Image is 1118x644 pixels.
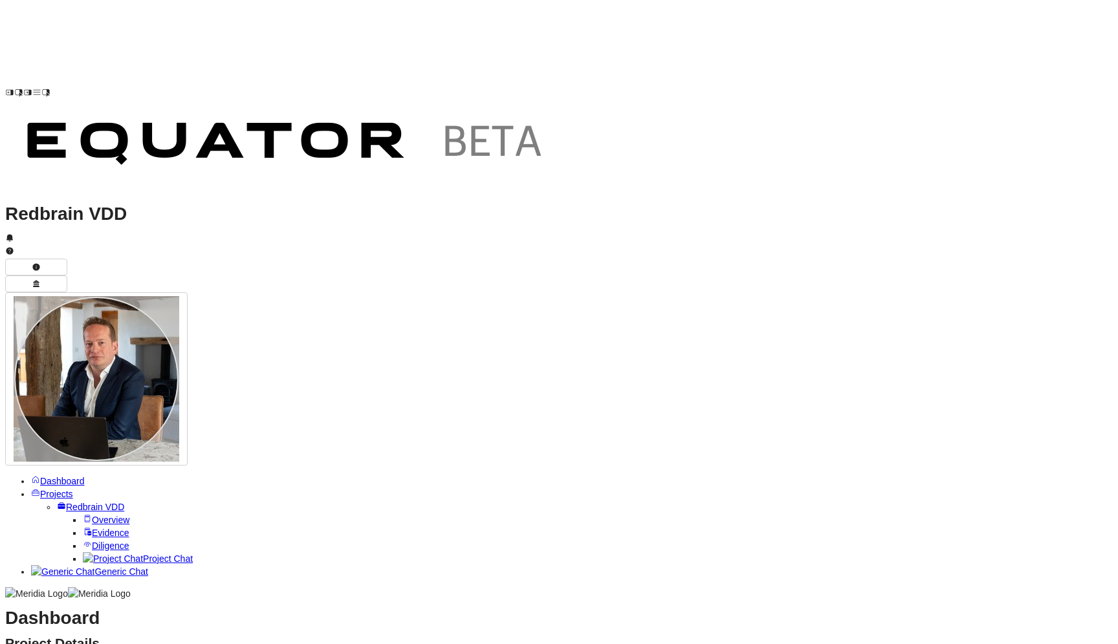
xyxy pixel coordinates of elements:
[92,528,129,538] span: Evidence
[40,489,73,499] span: Projects
[5,208,1113,220] h1: Redbrain VDD
[31,489,73,499] a: Projects
[31,565,94,578] img: Generic Chat
[83,552,143,565] img: Project Chat
[143,553,193,564] span: Project Chat
[83,541,129,551] a: Diligence
[83,528,129,538] a: Evidence
[5,612,1113,625] h1: Dashboard
[68,587,131,600] img: Meridia Logo
[92,541,129,551] span: Diligence
[5,100,568,192] img: Customer Logo
[83,515,129,525] a: Overview
[57,502,124,512] a: Redbrain VDD
[92,515,129,525] span: Overview
[83,553,193,564] a: Project ChatProject Chat
[66,502,124,512] span: Redbrain VDD
[31,476,85,486] a: Dashboard
[14,296,179,462] img: Profile Icon
[50,5,613,97] img: Customer Logo
[5,587,68,600] img: Meridia Logo
[40,476,85,486] span: Dashboard
[31,566,148,577] a: Generic ChatGeneric Chat
[94,566,148,577] span: Generic Chat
